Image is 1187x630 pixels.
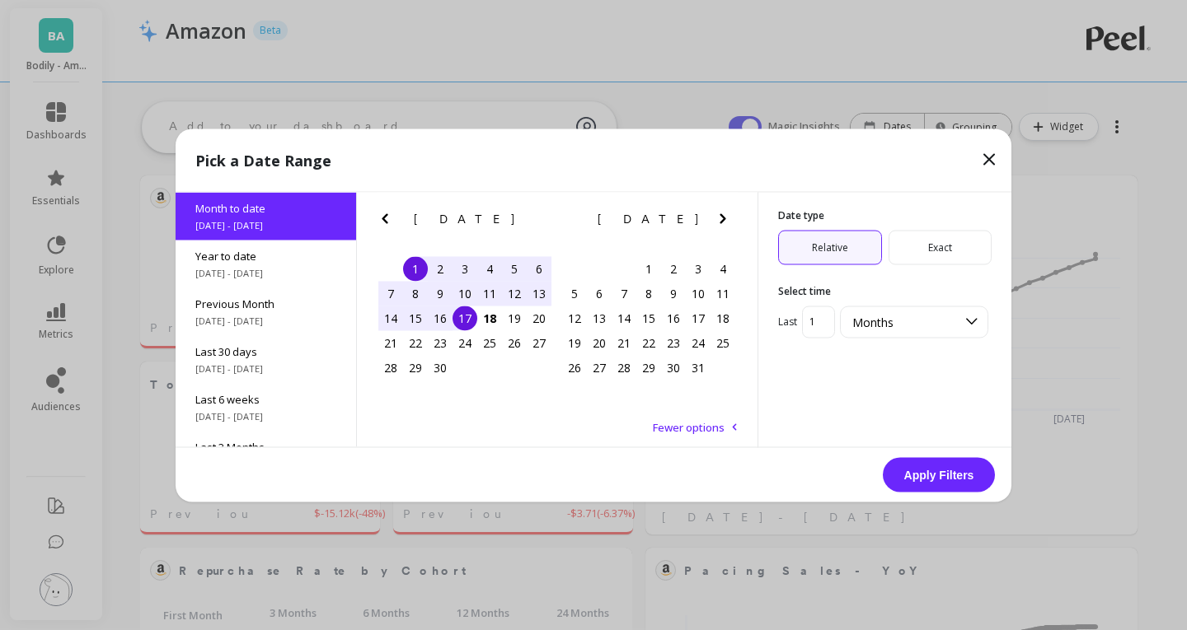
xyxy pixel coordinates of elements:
span: [DATE] - [DATE] [195,218,336,231]
div: Choose Thursday, September 4th, 2025 [477,256,502,281]
div: Choose Friday, October 10th, 2025 [686,281,711,306]
div: Choose Tuesday, October 7th, 2025 [612,281,636,306]
div: Choose Saturday, October 25th, 2025 [711,330,735,355]
div: Choose Sunday, September 21st, 2025 [378,330,403,355]
div: Choose Sunday, September 14th, 2025 [378,306,403,330]
div: Choose Thursday, October 30th, 2025 [661,355,686,380]
div: Choose Thursday, October 23rd, 2025 [661,330,686,355]
span: [DATE] - [DATE] [195,314,336,327]
span: Last 30 days [195,343,336,358]
div: month 2025-10 [562,256,735,380]
button: Next Month [713,208,739,235]
span: Fewer options [653,419,725,434]
div: Choose Sunday, October 26th, 2025 [562,355,587,380]
div: Choose Wednesday, October 15th, 2025 [636,306,661,330]
div: Choose Wednesday, September 24th, 2025 [453,330,477,355]
div: Choose Friday, September 12th, 2025 [502,281,527,306]
div: Choose Sunday, October 12th, 2025 [562,306,587,330]
div: Choose Friday, October 17th, 2025 [686,306,711,330]
div: Choose Friday, September 19th, 2025 [502,306,527,330]
span: Last [778,315,797,329]
div: Choose Saturday, October 11th, 2025 [711,281,735,306]
div: Choose Wednesday, October 8th, 2025 [636,281,661,306]
div: Choose Friday, September 5th, 2025 [502,256,527,281]
div: Choose Wednesday, October 22nd, 2025 [636,330,661,355]
span: Date type [778,208,992,222]
div: Choose Tuesday, October 14th, 2025 [612,306,636,330]
div: month 2025-09 [378,256,551,380]
span: [DATE] [598,212,701,225]
p: Pick a Date Range [195,148,331,171]
div: Choose Wednesday, September 10th, 2025 [453,281,477,306]
div: Choose Wednesday, September 3rd, 2025 [453,256,477,281]
div: Choose Friday, October 31st, 2025 [686,355,711,380]
span: Select time [778,284,992,297]
div: Choose Saturday, September 6th, 2025 [527,256,551,281]
div: Choose Sunday, October 5th, 2025 [562,281,587,306]
div: Choose Monday, September 1st, 2025 [403,256,428,281]
div: Choose Monday, October 27th, 2025 [587,355,612,380]
span: Month to date [195,200,336,215]
span: Last 6 weeks [195,391,336,406]
span: Months [852,314,894,329]
button: Previous Month [559,208,585,235]
div: Choose Monday, October 13th, 2025 [587,306,612,330]
div: Choose Tuesday, September 9th, 2025 [428,281,453,306]
div: Choose Monday, September 8th, 2025 [403,281,428,306]
button: Previous Month [375,208,401,235]
div: Choose Thursday, September 25th, 2025 [477,330,502,355]
div: Choose Thursday, October 2nd, 2025 [661,256,686,281]
div: Choose Monday, October 6th, 2025 [587,281,612,306]
span: Last 3 Months [195,439,336,454]
div: Choose Sunday, October 19th, 2025 [562,330,587,355]
div: Choose Saturday, October 4th, 2025 [711,256,735,281]
div: Choose Friday, October 3rd, 2025 [686,256,711,281]
div: Choose Tuesday, October 21st, 2025 [612,330,636,355]
span: [DATE] - [DATE] [195,266,336,279]
div: Choose Saturday, September 20th, 2025 [527,306,551,330]
button: Next Month [529,208,556,235]
div: Choose Thursday, September 11th, 2025 [477,281,502,306]
div: Choose Tuesday, September 2nd, 2025 [428,256,453,281]
div: Choose Wednesday, September 17th, 2025 [453,306,477,330]
div: Choose Thursday, October 9th, 2025 [661,281,686,306]
span: Relative [778,230,882,264]
div: Choose Tuesday, September 16th, 2025 [428,306,453,330]
div: Choose Thursday, October 16th, 2025 [661,306,686,330]
div: Choose Monday, September 29th, 2025 [403,355,428,380]
div: Choose Wednesday, October 1st, 2025 [636,256,661,281]
div: Choose Sunday, September 28th, 2025 [378,355,403,380]
div: Choose Sunday, September 7th, 2025 [378,281,403,306]
div: Choose Saturday, September 27th, 2025 [527,330,551,355]
span: [DATE] - [DATE] [195,409,336,422]
div: Choose Tuesday, September 30th, 2025 [428,355,453,380]
span: Exact [889,230,992,264]
div: Choose Friday, September 26th, 2025 [502,330,527,355]
span: [DATE] [414,212,517,225]
div: Choose Saturday, October 18th, 2025 [711,306,735,330]
div: Choose Friday, October 24th, 2025 [686,330,711,355]
button: Apply Filters [883,457,995,492]
div: Choose Thursday, September 18th, 2025 [477,306,502,330]
span: Year to date [195,248,336,263]
span: [DATE] - [DATE] [195,362,336,375]
div: Choose Monday, September 22nd, 2025 [403,330,428,355]
div: Choose Monday, October 20th, 2025 [587,330,612,355]
span: Previous Month [195,296,336,310]
div: Choose Saturday, September 13th, 2025 [527,281,551,306]
div: Choose Monday, September 15th, 2025 [403,306,428,330]
div: Choose Tuesday, September 23rd, 2025 [428,330,453,355]
div: Choose Tuesday, October 28th, 2025 [612,355,636,380]
div: Choose Wednesday, October 29th, 2025 [636,355,661,380]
